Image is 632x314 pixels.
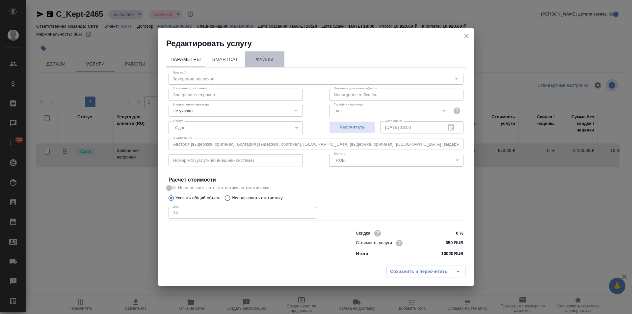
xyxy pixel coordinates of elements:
p: Указать общий объем [175,195,220,201]
p: 10920 [441,250,454,257]
h4: Расчет стоимости [169,176,463,184]
p: Итого [356,250,368,257]
button: close [461,31,471,41]
div: Сдан [169,121,303,134]
span: SmartCat [209,55,241,64]
span: Не пересчитывать статистику автоматически [178,185,269,191]
p: Стоимость услуги [356,240,392,246]
div: split button [386,266,466,277]
span: Файлы [249,55,280,64]
button: RUB [334,157,347,163]
input: ✎ Введи что-нибудь [439,238,463,248]
p: Скидка [356,230,370,237]
div: док. [329,105,450,117]
div: RUB [329,154,463,166]
button: док. [334,108,346,114]
span: Рассчитать [333,124,372,131]
p: Использовать статистику [232,195,283,201]
p: RUB [454,250,463,257]
span: Параметры [170,55,201,64]
button: Рассчитать [329,121,375,133]
h2: Редактировать услугу [166,38,474,49]
button: Сдан [173,125,187,130]
input: ✎ Введи что-нибудь [439,228,463,238]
